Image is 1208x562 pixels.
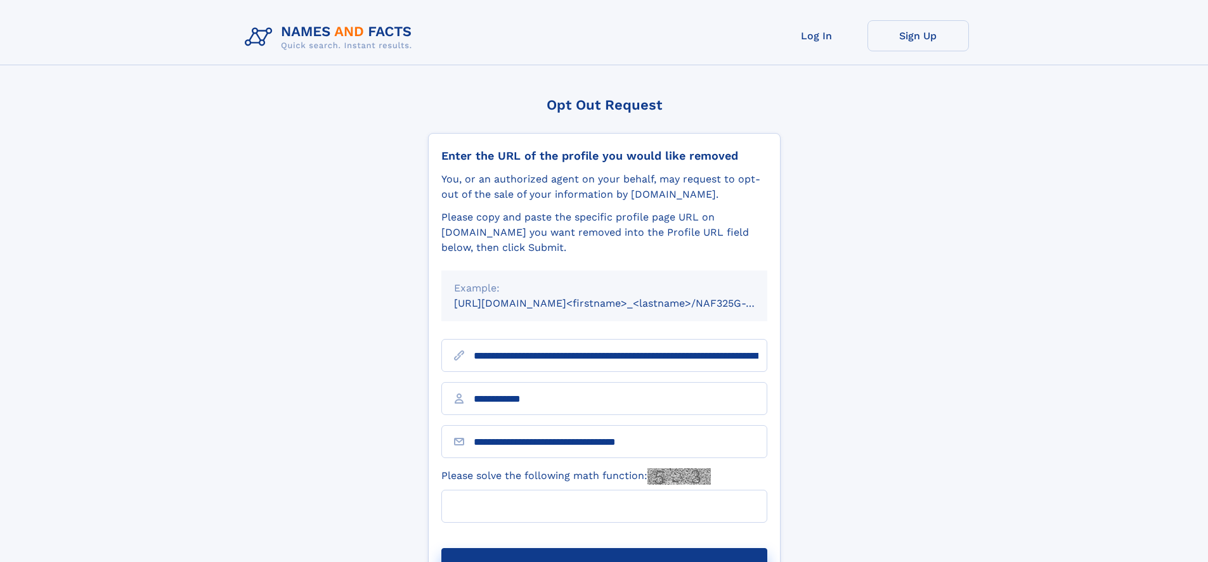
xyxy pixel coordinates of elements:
[240,20,422,54] img: Logo Names and Facts
[428,97,781,113] div: Opt Out Request
[441,149,767,163] div: Enter the URL of the profile you would like removed
[441,210,767,255] div: Please copy and paste the specific profile page URL on [DOMAIN_NAME] you want removed into the Pr...
[867,20,969,51] a: Sign Up
[766,20,867,51] a: Log In
[454,297,791,309] small: [URL][DOMAIN_NAME]<firstname>_<lastname>/NAF325G-xxxxxxxx
[441,468,711,485] label: Please solve the following math function:
[454,281,755,296] div: Example:
[441,172,767,202] div: You, or an authorized agent on your behalf, may request to opt-out of the sale of your informatio...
